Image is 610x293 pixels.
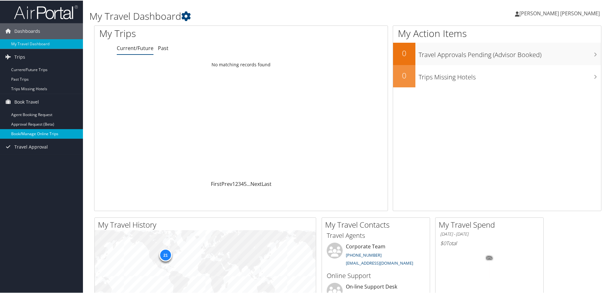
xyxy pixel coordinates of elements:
h2: My Travel Spend [439,219,543,230]
a: First [211,180,221,187]
a: [PHONE_NUMBER] [346,252,382,257]
a: [EMAIL_ADDRESS][DOMAIN_NAME] [346,260,413,265]
a: 5 [244,180,247,187]
span: [PERSON_NAME] [PERSON_NAME] [519,9,600,16]
a: 0Trips Missing Hotels [393,64,601,87]
h6: Total [440,239,539,246]
h6: [DATE] - [DATE] [440,231,539,237]
span: … [247,180,250,187]
a: [PERSON_NAME] [PERSON_NAME] [515,3,606,22]
img: airportal-logo.png [14,4,78,19]
a: 1 [232,180,235,187]
span: $0 [440,239,446,246]
li: Corporate Team [324,242,428,268]
a: Last [262,180,272,187]
span: Travel Approval [14,138,48,154]
h2: 0 [393,70,415,80]
h1: My Action Items [393,26,601,40]
a: Next [250,180,262,187]
span: Trips [14,48,25,64]
a: Prev [221,180,232,187]
span: Book Travel [14,93,39,109]
h1: My Travel Dashboard [89,9,434,22]
a: Past [158,44,168,51]
a: Current/Future [117,44,153,51]
h2: My Travel History [98,219,316,230]
div: 21 [159,248,172,261]
h2: 0 [393,47,415,58]
a: 3 [238,180,241,187]
span: Dashboards [14,23,40,39]
a: 4 [241,180,244,187]
h3: Online Support [327,271,425,280]
td: No matching records found [94,58,388,70]
h3: Trips Missing Hotels [419,69,601,81]
h3: Travel Agents [327,231,425,239]
a: 2 [235,180,238,187]
h2: My Travel Contacts [325,219,430,230]
h1: My Trips [99,26,261,40]
tspan: 0% [487,256,492,260]
a: 0Travel Approvals Pending (Advisor Booked) [393,42,601,64]
h3: Travel Approvals Pending (Advisor Booked) [419,47,601,59]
